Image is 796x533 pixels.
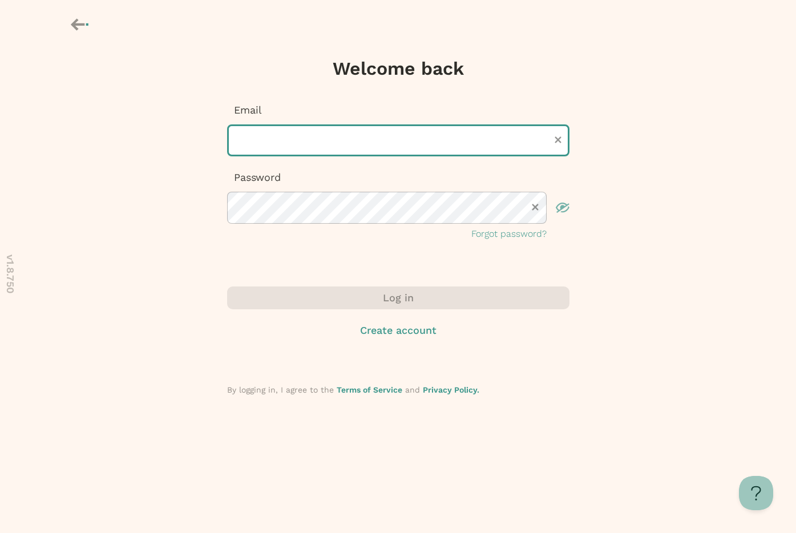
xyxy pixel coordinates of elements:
button: Forgot password? [471,227,547,241]
a: Privacy Policy. [423,385,479,394]
span: By logging in, I agree to the and [227,385,479,394]
p: v 1.8.750 [3,255,18,293]
iframe: Help Scout Beacon - Open [739,476,773,510]
p: Email [227,103,569,118]
a: Terms of Service [337,385,402,394]
button: Create account [227,323,569,338]
h1: Welcome back [333,57,464,80]
p: Password [227,170,569,185]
